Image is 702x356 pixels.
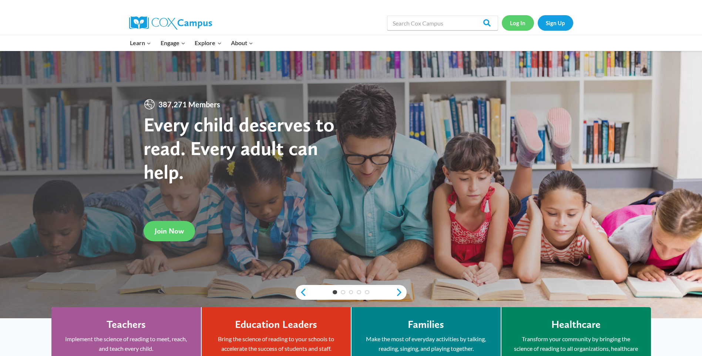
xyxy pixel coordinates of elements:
[349,290,353,295] a: 3
[333,290,337,295] a: 1
[125,35,258,51] nav: Primary Navigation
[341,290,345,295] a: 2
[226,35,258,51] button: Child menu of About
[213,334,340,353] p: Bring the science of reading to your schools to accelerate the success of students and staff.
[129,16,212,30] img: Cox Campus
[296,288,307,297] a: previous
[551,318,601,331] h4: Healthcare
[363,334,490,353] p: Make the most of everyday activities by talking, reading, singing, and playing together.
[156,35,190,51] button: Child menu of Engage
[155,226,184,235] span: Join Now
[144,112,335,183] strong: Every child deserves to read. Every adult can help.
[296,285,407,300] div: content slider buttons
[387,16,498,30] input: Search Cox Campus
[396,288,407,297] a: next
[502,15,534,30] a: Log In
[502,15,573,30] nav: Secondary Navigation
[365,290,369,295] a: 5
[538,15,573,30] a: Sign Up
[408,318,444,331] h4: Families
[63,334,190,353] p: Implement the science of reading to meet, reach, and teach every child.
[190,35,226,51] button: Child menu of Explore
[155,98,223,110] span: 387,271 Members
[125,35,156,51] button: Child menu of Learn
[107,318,146,331] h4: Teachers
[235,318,317,331] h4: Education Leaders
[144,221,195,241] a: Join Now
[357,290,361,295] a: 4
